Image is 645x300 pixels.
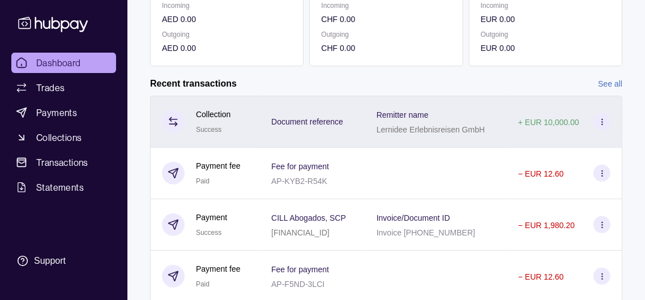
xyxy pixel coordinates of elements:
a: Trades [11,78,116,98]
p: AED 0.00 [162,42,292,54]
p: Remitter name [377,110,429,119]
span: Transactions [36,156,88,169]
div: Support [34,255,66,267]
span: Success [196,126,221,134]
a: See all [598,78,622,90]
p: Fee for payment [271,162,329,171]
h2: Recent transactions [150,78,237,90]
p: AP-KYB2-R54K [271,177,327,186]
p: − EUR 1,980.20 [518,221,575,230]
a: Payments [11,102,116,123]
a: Dashboard [11,53,116,73]
a: Transactions [11,152,116,173]
span: Paid [196,177,210,185]
p: − EUR 12.60 [518,169,564,178]
p: Fee for payment [271,265,329,274]
span: Dashboard [36,56,81,70]
p: Payment fee [196,160,241,172]
p: Outgoing [481,28,610,41]
p: CILL Abogados, SCP [271,213,346,222]
span: Statements [36,181,84,194]
a: Statements [11,177,116,198]
p: Document reference [271,117,343,126]
p: − EUR 12.60 [518,272,564,281]
span: Payments [36,106,77,119]
span: Collections [36,131,82,144]
p: Lernidee Erlebnisreisen GmbH [377,125,485,134]
p: AP-F5ND-3LCI [271,280,324,289]
p: AED 0.00 [162,13,292,25]
p: CHF 0.00 [321,42,451,54]
p: Payment [196,211,227,224]
p: EUR 0.00 [481,13,610,25]
p: Collection [196,108,230,121]
p: Invoice [PHONE_NUMBER] [377,228,475,237]
p: [FINANCIAL_ID] [271,228,330,237]
p: Outgoing [162,28,292,41]
p: Invoice/Document ID [377,213,450,222]
a: Support [11,249,116,273]
p: EUR 0.00 [481,42,610,54]
a: Collections [11,127,116,148]
span: Paid [196,280,210,288]
span: Trades [36,81,65,95]
p: CHF 0.00 [321,13,451,25]
p: Payment fee [196,263,241,275]
p: Outgoing [321,28,451,41]
span: Success [196,229,221,237]
p: + EUR 10,000.00 [518,118,579,127]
